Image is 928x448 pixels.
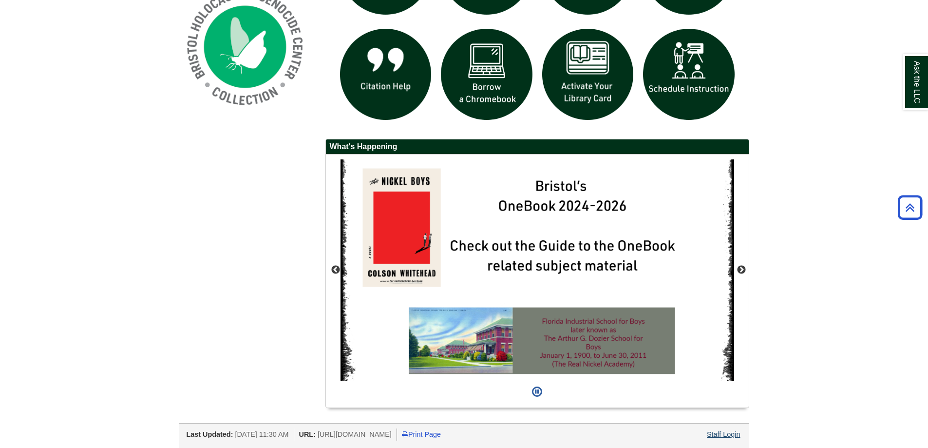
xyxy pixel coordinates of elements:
[318,430,392,438] span: [URL][DOMAIN_NAME]
[737,265,746,275] button: Next
[402,430,441,438] a: Print Page
[529,381,545,403] button: Pause
[402,431,408,438] i: Print Page
[335,24,436,125] img: citation help icon links to citation help guide page
[638,24,739,125] img: For faculty. Schedule Library Instruction icon links to form.
[894,201,926,214] a: Back to Top
[326,139,749,155] h2: What's Happening
[331,265,341,275] button: Previous
[707,430,740,438] a: Staff Login
[187,430,233,438] span: Last Updated:
[341,159,734,381] div: This box contains rotating images
[235,430,288,438] span: [DATE] 11:30 AM
[341,159,734,381] img: The Nickel Boys OneBook
[299,430,316,438] span: URL:
[436,24,537,125] img: Borrow a chromebook icon links to the borrow a chromebook web page
[537,24,639,125] img: activate Library Card icon links to form to activate student ID into library card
